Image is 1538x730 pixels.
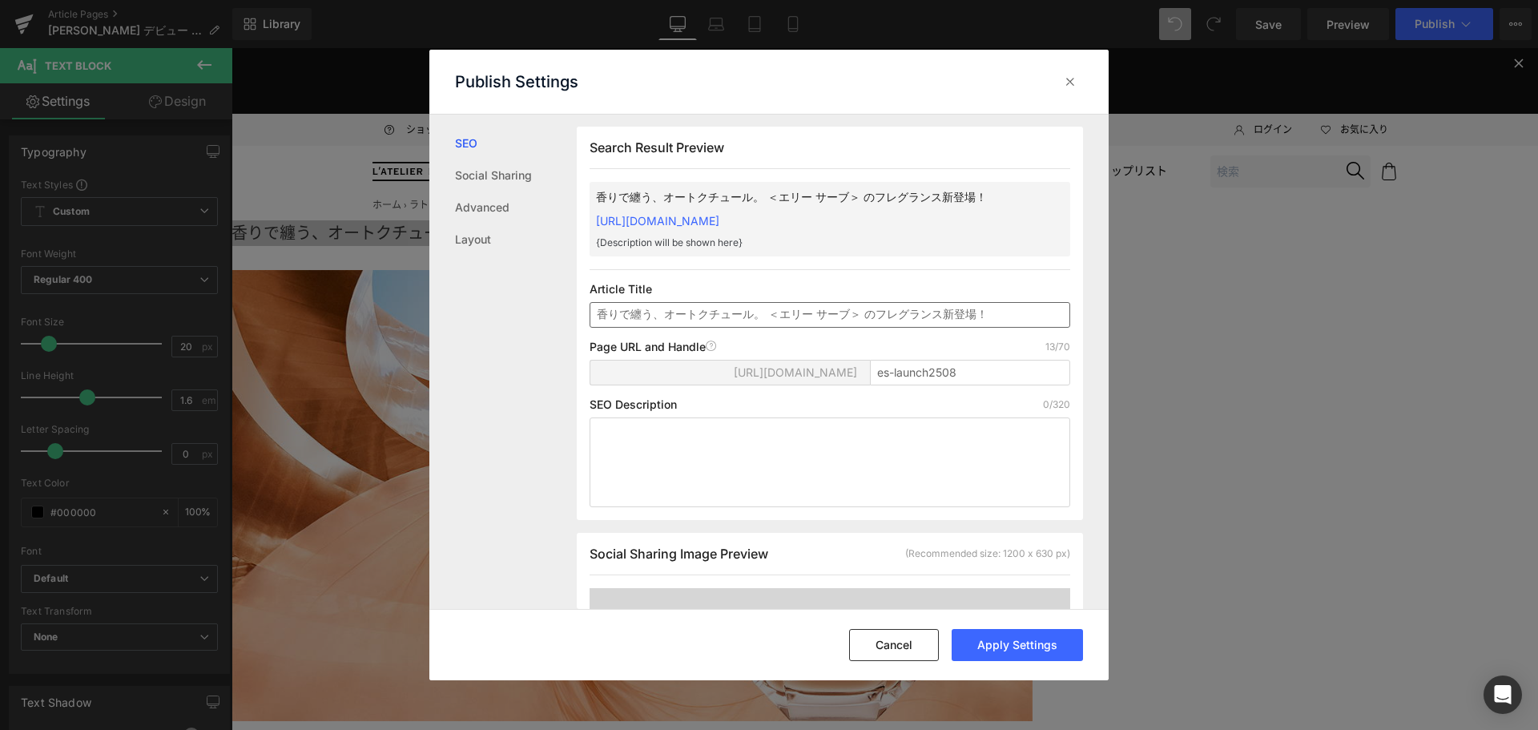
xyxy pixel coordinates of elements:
span: お問い合わせ [303,74,360,91]
span: ラトリエ デ パルファム 公式オンラインストア [178,151,377,163]
div: Open Intercom Messenger [1484,676,1522,714]
nav: breadcrumbs [141,149,377,166]
a: Layout [455,224,577,256]
img: Icon_User.svg [1003,74,1013,91]
p: [全製品対象] ご購入で選べるサンプル2点プレゼント！ [16,16,1290,50]
a: 限定品/キット・コフレ [397,110,514,138]
a: [URL][DOMAIN_NAME] [596,214,719,228]
img: Icon_Cart.svg [1149,115,1166,132]
p: 0/320 [1043,398,1070,411]
a: ホーム [141,151,170,163]
img: Icon_Email.svg [284,78,293,85]
a: ギフトガイド [586,110,654,138]
a: ショップリスト [857,110,936,138]
p: 13/70 [1045,341,1070,353]
p: Article Title [590,283,1070,296]
input: 検索 [979,107,1139,140]
button: Apply Settings [952,629,1083,661]
p: Page URL and Handle [590,341,717,353]
img: Icon_Search.svg [1115,114,1133,131]
input: Enter your page title... [590,302,1070,328]
span: ログイン [1022,74,1061,91]
a: [PERSON_NAME]休業期間のお届けおよびお問い合わせについて [516,35,791,46]
span: › [172,151,175,163]
img: Icon_ShoppingGuide.svg [151,75,165,89]
a: ブランドから探す [288,110,378,138]
button: Cancel [849,629,939,661]
a: SEO [455,127,577,159]
p: {Description will be shown here} [596,236,1013,250]
a: 新製品 [533,110,567,138]
a: お問い合わせ [274,74,360,91]
span: Social Sharing Image Preview [590,546,768,562]
span: [URL][DOMAIN_NAME] [734,366,857,379]
a: ログイン [993,74,1061,91]
p: 香りで纏う、オートクチュール。 ＜エリー サーブ＞ のフレグランス新登場！ [596,188,1013,206]
a: カテゴリーから探す [737,110,838,138]
a: ショッピングガイド [141,74,261,91]
img: Icon_Heart_Empty.svg [1089,77,1099,87]
div: (Recommended size: 1200 x 630 px) [905,546,1070,561]
a: Advanced [455,192,577,224]
a: Social Sharing [455,159,577,192]
input: Enter article title... [870,360,1070,385]
span: ショッピングガイド [175,74,261,91]
p: SEO Description [590,398,677,411]
span: Search Result Preview [590,139,724,155]
img: ラトリエ デ パルファム 公式オンラインストア [141,114,269,133]
p: Publish Settings [455,72,578,91]
span: お気に入り [1109,74,1157,91]
a: 最新情報 [673,110,718,138]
